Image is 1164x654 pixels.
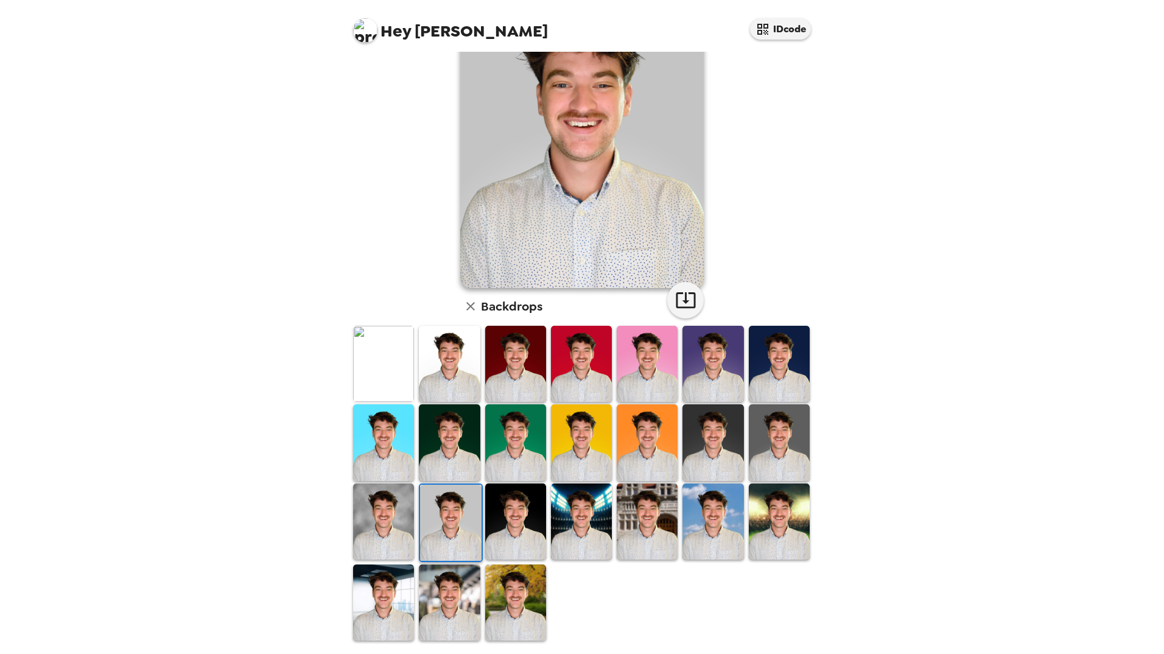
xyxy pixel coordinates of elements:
[353,326,414,402] img: Original
[380,20,411,42] span: Hey
[481,297,542,316] h6: Backdrops
[750,18,811,40] button: IDcode
[353,12,548,40] span: [PERSON_NAME]
[353,18,377,43] img: profile pic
